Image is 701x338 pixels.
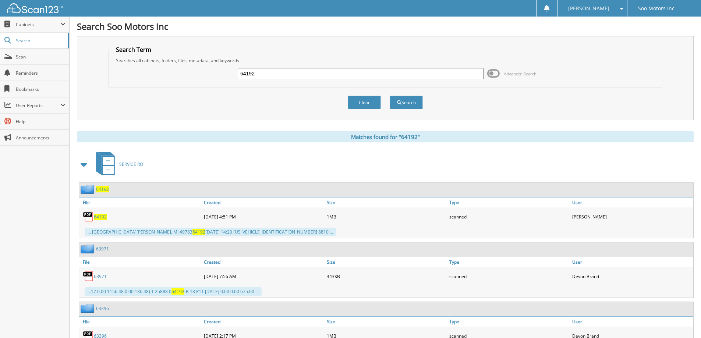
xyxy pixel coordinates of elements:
[77,131,694,142] div: Matches found for "64192"
[192,229,205,235] span: 64192
[92,150,143,179] a: SERVICE RO
[447,209,570,224] div: scanned
[112,46,155,54] legend: Search Term
[81,304,96,313] img: folder2.png
[570,269,693,284] div: Devon Brand
[96,305,109,312] a: 63396
[202,317,325,327] a: Created
[570,209,693,224] div: [PERSON_NAME]
[94,214,107,220] a: 64192
[325,317,448,327] a: Size
[81,244,96,253] img: folder2.png
[96,246,109,252] a: 63971
[447,269,570,284] div: scanned
[447,257,570,267] a: Type
[85,228,336,236] div: ... [GEOGRAPHIC_DATA][PERSON_NAME], MI 49783 [DATE] 14:20 [US_VEHICLE_IDENTIFICATION_NUMBER] 8810...
[16,102,60,108] span: User Reports
[348,96,381,109] button: Clear
[79,257,202,267] a: File
[325,198,448,207] a: Size
[16,21,60,28] span: Cabinets
[16,38,64,44] span: Search
[7,3,63,13] img: scan123-logo-white.svg
[16,70,66,76] span: Reminders
[83,271,94,282] img: PDF.png
[16,54,66,60] span: Scan
[202,209,325,224] div: [DATE] 4:51 PM
[570,198,693,207] a: User
[325,209,448,224] div: 1MB
[638,6,675,11] span: Soo Motors Inc
[325,269,448,284] div: 443KB
[83,211,94,222] img: PDF.png
[202,269,325,284] div: [DATE] 7:56 AM
[202,198,325,207] a: Created
[570,257,693,267] a: User
[79,317,202,327] a: File
[202,257,325,267] a: Created
[79,198,202,207] a: File
[81,185,96,194] img: folder2.png
[16,86,66,92] span: Bookmarks
[568,6,609,11] span: [PERSON_NAME]
[85,287,262,296] div: ...17 0.00 1156.48 0.00 136.48) 1 25888 0 -B 13 P11 [DATE] 0.00 0.00 675.00 ...
[119,161,143,167] span: SERVICE RO
[570,317,693,327] a: User
[664,303,701,338] iframe: Chat Widget
[112,57,658,64] div: Searches all cabinets, folders, files, metadata, and keywords
[77,20,694,32] h1: Search Soo Motors Inc
[390,96,423,109] button: Search
[447,198,570,207] a: Type
[16,135,66,141] span: Announcements
[16,118,66,125] span: Help
[504,71,537,77] span: Advanced Search
[171,288,184,295] span: 64192
[325,257,448,267] a: Size
[96,186,109,192] a: 64192
[94,273,107,280] a: 63971
[447,317,570,327] a: Type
